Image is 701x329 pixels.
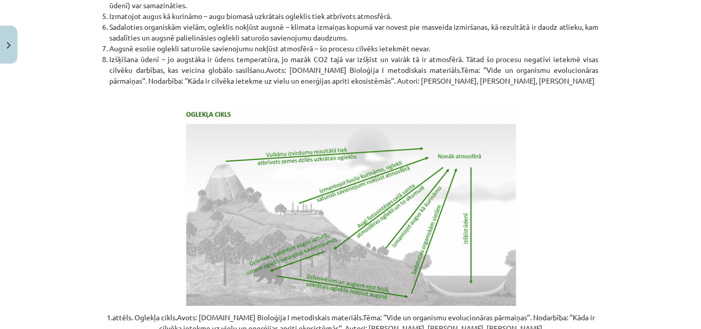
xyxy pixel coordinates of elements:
[109,22,598,43] li: Sadaloties organiskām vielām, ogleklis nokļūst augsnē – klimata izmaiņas kopumā var novest pie ma...
[109,43,598,54] li: Augsnē esošie oglekli saturošie savienojumu nokļūst atmosfērā – šo procesu cilvēks ietekmēt nevar.
[109,11,598,22] li: Izmatojot augus kā kurināmo – augu biomasā uzkrātais ogleklis tiek atbrīvots atmosfērā.
[7,42,11,49] img: icon-close-lesson-0947bae3869378f0d4975bcd49f059093ad1ed9edebbc8119c70593378902aed.svg
[109,54,598,86] li: Izšķīšana ūdenī – jo augstāka ir ūdens temperatūra, jo mazāk CO2 tajā var izšķīst un vairāk tā ir...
